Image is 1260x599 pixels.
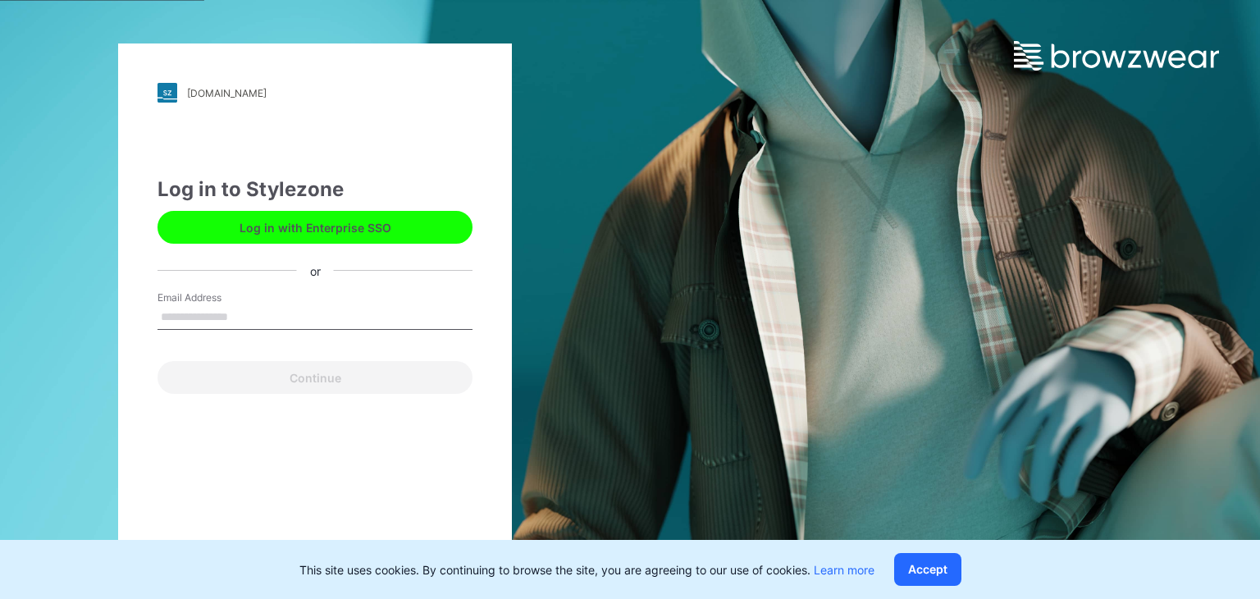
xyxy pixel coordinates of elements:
[157,83,472,103] a: [DOMAIN_NAME]
[299,561,874,578] p: This site uses cookies. By continuing to browse the site, you are agreeing to our use of cookies.
[814,563,874,577] a: Learn more
[157,83,177,103] img: stylezone-logo.562084cfcfab977791bfbf7441f1a819.svg
[157,211,472,244] button: Log in with Enterprise SSO
[894,553,961,586] button: Accept
[297,262,334,279] div: or
[157,175,472,204] div: Log in to Stylezone
[157,290,272,305] label: Email Address
[187,87,267,99] div: [DOMAIN_NAME]
[1014,41,1219,71] img: browzwear-logo.e42bd6dac1945053ebaf764b6aa21510.svg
